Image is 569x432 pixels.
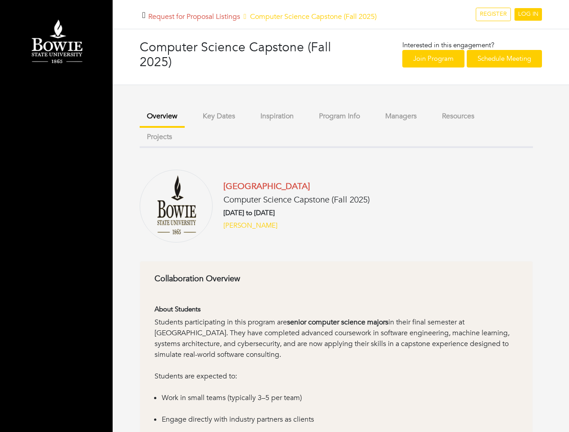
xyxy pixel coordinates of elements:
[155,274,518,284] h6: Collaboration Overview
[223,195,370,205] h5: Computer Science Capstone (Fall 2025)
[435,107,482,126] button: Resources
[514,8,542,21] a: LOG IN
[155,371,518,392] div: Students are expected to:
[402,40,542,50] p: Interested in this engagement?
[223,180,310,192] a: [GEOGRAPHIC_DATA]
[155,317,518,371] div: Students participating in this program are in their final semester at [GEOGRAPHIC_DATA]. They hav...
[140,170,213,243] img: Bowie%20State%20University%20Logo%20(1).png
[312,107,367,126] button: Program Info
[148,12,240,22] a: Request for Proposal Listings
[140,127,179,147] button: Projects
[162,392,518,414] li: Work in small teams (typically 3–5 per team)
[155,305,518,313] h6: About Students
[467,50,542,67] a: Schedule Meeting
[223,209,370,217] h6: [DATE] to [DATE]
[223,220,278,231] a: [PERSON_NAME]
[402,50,464,67] a: Join Program
[253,107,301,126] button: Inspiration
[9,16,104,69] img: Bowie%20State%20University%20Logo.png
[196,107,242,126] button: Key Dates
[287,317,388,327] strong: senior computer science majors
[378,107,424,126] button: Managers
[140,107,185,128] button: Overview
[140,40,341,70] h3: Computer Science Capstone (Fall 2025)
[148,13,377,21] h5: Computer Science Capstone (Fall 2025)
[476,8,511,21] a: REGISTER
